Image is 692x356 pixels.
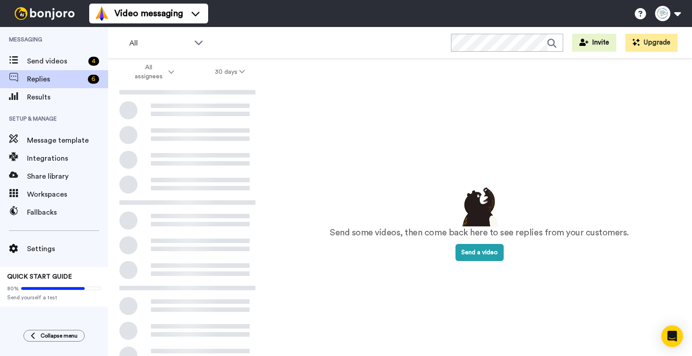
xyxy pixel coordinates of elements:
[455,244,504,261] button: Send a video
[23,330,85,342] button: Collapse menu
[110,59,195,85] button: All assignees
[129,38,190,49] span: All
[330,226,629,239] p: Send some videos, then come back here to see replies from your customers.
[661,325,683,347] div: Open Intercom Messenger
[572,34,616,52] button: Invite
[41,332,77,339] span: Collapse menu
[27,135,108,146] span: Message template
[7,294,101,301] span: Send yourself a test
[88,57,99,66] div: 4
[625,34,678,52] button: Upgrade
[27,153,108,164] span: Integrations
[7,285,19,292] span: 80%
[457,185,502,226] img: results-emptystates.png
[7,274,72,280] span: QUICK START GUIDE
[455,249,504,256] a: Send a video
[95,6,109,21] img: vm-color.svg
[88,75,99,84] div: 6
[27,171,108,182] span: Share library
[27,56,85,67] span: Send videos
[27,243,108,254] span: Settings
[130,63,167,81] span: All assignees
[11,7,78,20] img: bj-logo-header-white.svg
[195,64,265,80] button: 30 days
[27,92,108,103] span: Results
[27,207,108,218] span: Fallbacks
[114,7,183,20] span: Video messaging
[27,74,84,85] span: Replies
[27,189,108,200] span: Workspaces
